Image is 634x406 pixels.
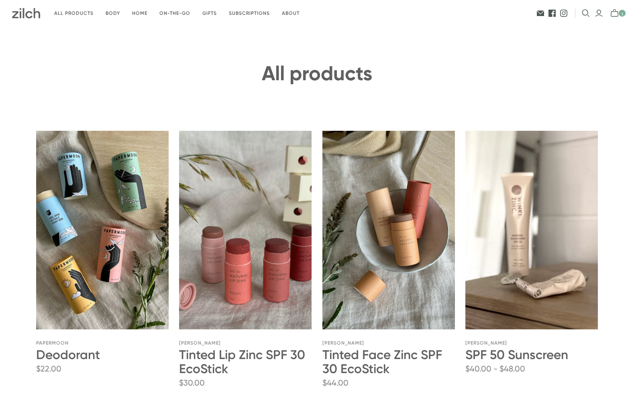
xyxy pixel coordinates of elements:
[223,4,276,23] a: Subscriptions
[153,4,196,23] a: On-the-go
[276,4,306,23] a: About
[608,9,626,18] button: mini-cart-toggle
[12,8,40,18] img: Zilch has done the hard yards and handpicked the best ethical and sustainable products for you an...
[36,131,169,329] a: Deodorant
[179,377,205,388] span: $30.00
[595,9,603,18] a: Login
[322,131,455,329] a: Tinted Face Zinc SPF 30 EcoStick
[48,4,100,23] a: All products
[619,10,626,17] span: 1
[179,131,312,329] a: Tinted Lip Zinc SPF 30 EcoStick
[322,377,349,388] span: $44.00
[582,9,590,17] button: Open search
[36,363,61,374] span: $22.00
[36,63,598,85] h1: All products
[179,347,305,376] a: Tinted Lip Zinc SPF 30 EcoStick
[322,347,442,376] a: Tinted Face Zinc SPF 30 EcoStick
[465,131,598,329] a: SPF 50 Sunscreen
[196,4,223,23] a: Gifts
[465,363,525,374] span: $40.00 - $48.00
[126,4,153,23] a: Home
[100,4,126,23] a: Body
